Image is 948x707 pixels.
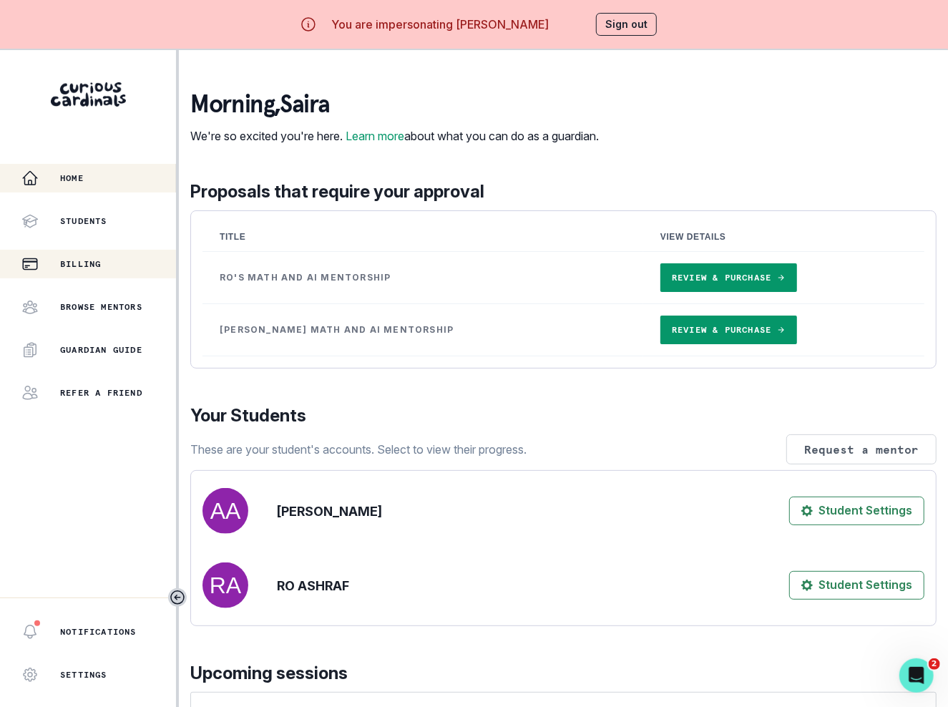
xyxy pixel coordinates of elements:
p: Home [60,172,84,184]
a: Review & Purchase [660,316,797,344]
p: Students [60,215,107,227]
img: svg [202,488,248,534]
button: Student Settings [789,497,924,525]
p: Browse Mentors [60,301,142,313]
p: Proposals that require your approval [190,179,937,205]
img: Curious Cardinals Logo [51,82,126,107]
p: Upcoming sessions [190,660,937,686]
p: These are your student's accounts. Select to view their progress. [190,441,527,458]
td: Ro's Math and AI Mentorship [202,252,643,304]
p: You are impersonating [PERSON_NAME] [331,16,549,33]
a: Review & Purchase [660,263,797,292]
button: Toggle sidebar [168,588,187,607]
p: Notifications [60,626,137,638]
button: Student Settings [789,571,924,600]
button: Sign out [596,13,657,36]
th: View Details [643,223,924,252]
p: [PERSON_NAME] [277,502,382,521]
p: Guardian Guide [60,344,142,356]
p: We're so excited you're here. about what you can do as a guardian. [190,127,599,145]
p: Your Students [190,403,937,429]
iframe: Intercom live chat [899,658,934,693]
p: morning , Saira [190,90,599,119]
th: Title [202,223,643,252]
td: [PERSON_NAME] Math and AI Mentorship [202,304,643,356]
p: Settings [60,669,107,681]
span: 2 [929,658,940,670]
img: svg [202,562,248,608]
p: Billing [60,258,101,270]
button: Request a mentor [786,434,937,464]
p: RO ASHRAF [277,576,349,595]
p: Refer a friend [60,387,142,399]
a: Learn more [346,129,404,143]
